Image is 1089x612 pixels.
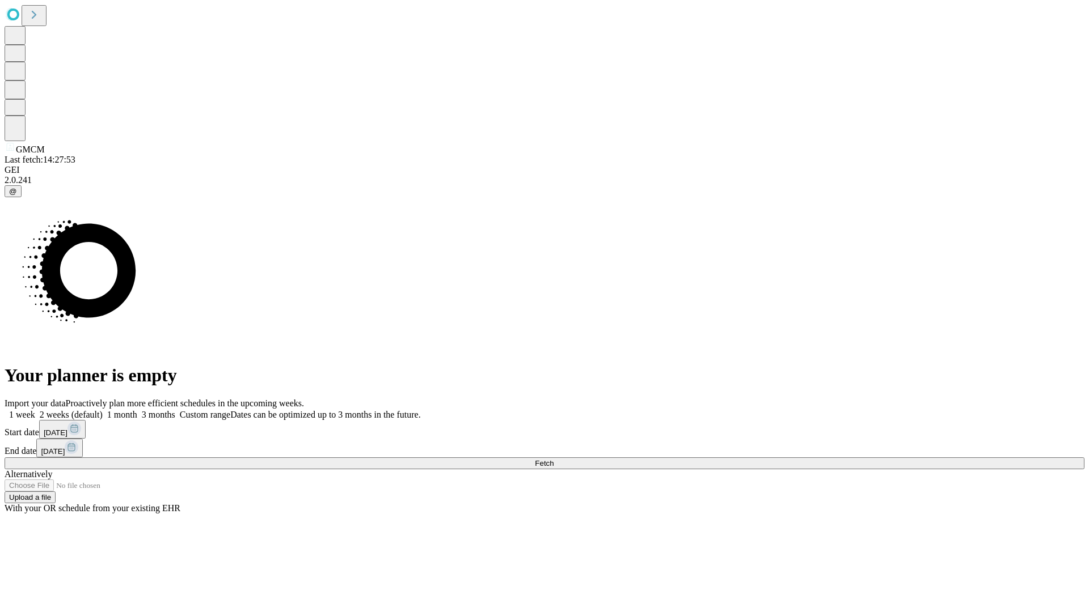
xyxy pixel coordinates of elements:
[5,398,66,408] span: Import your data
[36,439,83,457] button: [DATE]
[40,410,103,419] span: 2 weeks (default)
[180,410,230,419] span: Custom range
[5,185,22,197] button: @
[5,503,180,513] span: With your OR schedule from your existing EHR
[39,420,86,439] button: [DATE]
[44,428,67,437] span: [DATE]
[5,491,56,503] button: Upload a file
[107,410,137,419] span: 1 month
[5,420,1084,439] div: Start date
[5,165,1084,175] div: GEI
[9,410,35,419] span: 1 week
[142,410,175,419] span: 3 months
[5,469,52,479] span: Alternatively
[5,439,1084,457] div: End date
[5,155,75,164] span: Last fetch: 14:27:53
[16,144,45,154] span: GMCM
[535,459,554,467] span: Fetch
[9,187,17,195] span: @
[230,410,420,419] span: Dates can be optimized up to 3 months in the future.
[5,175,1084,185] div: 2.0.241
[66,398,304,408] span: Proactively plan more efficient schedules in the upcoming weeks.
[5,457,1084,469] button: Fetch
[41,447,65,456] span: [DATE]
[5,365,1084,386] h1: Your planner is empty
